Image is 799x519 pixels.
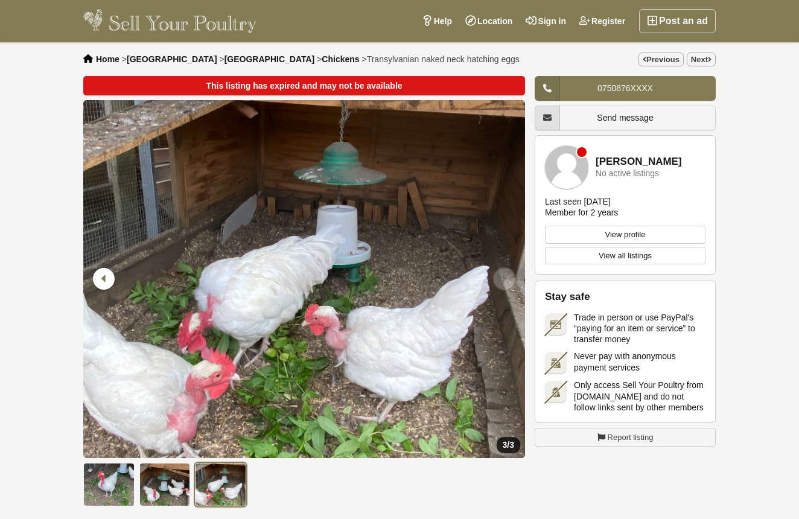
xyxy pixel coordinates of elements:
span: 3 [503,440,508,450]
img: Transylvanian naked neck hatching eggs - 2 [139,463,191,506]
div: Next slide [488,263,519,295]
img: Transylvanian naked neck hatching eggs - 3 [195,463,246,506]
li: > [219,54,314,64]
div: Member for 2 years [545,207,618,218]
a: Location [459,9,519,33]
span: 0750876XXXX [597,83,653,93]
a: Next [687,53,716,66]
div: / [497,437,520,453]
a: Previous [638,53,684,66]
a: Chickens [322,54,359,64]
li: > [317,54,359,64]
div: This listing has expired and may not be available [83,76,525,95]
img: Sell Your Poultry [83,9,256,33]
div: No active listings [596,169,659,178]
span: Trade in person or use PayPal's “paying for an item or service” to transfer money [574,312,705,345]
a: Help [415,9,459,33]
a: Home [96,54,119,64]
span: Transylvanian naked neck hatching eggs [367,54,520,64]
span: Send message [597,113,653,123]
a: View profile [545,226,705,244]
img: Transylvanian naked neck hatching eggs - 3/3 [83,100,525,458]
a: [GEOGRAPHIC_DATA] [127,54,217,64]
span: Never pay with anonymous payment services [574,351,705,372]
span: Report listing [608,431,654,444]
a: View all listings [545,247,705,265]
a: Sign in [519,9,573,33]
div: Previous slide [89,263,121,295]
span: Only access Sell Your Poultry from [DOMAIN_NAME] and do not follow links sent by other members [574,380,705,413]
a: 0750876XXXX [535,76,716,101]
a: Report listing [535,428,716,447]
a: [GEOGRAPHIC_DATA] [224,54,315,64]
li: > [361,54,519,64]
div: Member is offline [577,147,587,157]
img: Transylvanian naked neck hatching eggs - 1 [83,463,135,506]
a: Register [573,9,632,33]
span: 3 [509,440,514,450]
a: [PERSON_NAME] [596,156,682,168]
h2: Stay safe [545,291,705,303]
li: > [122,54,217,64]
img: Ehsan Ellahi [545,145,588,189]
li: 3 / 3 [83,100,525,458]
div: Last seen [DATE] [545,196,611,207]
a: Post an ad [639,9,716,33]
a: Send message [535,106,716,130]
